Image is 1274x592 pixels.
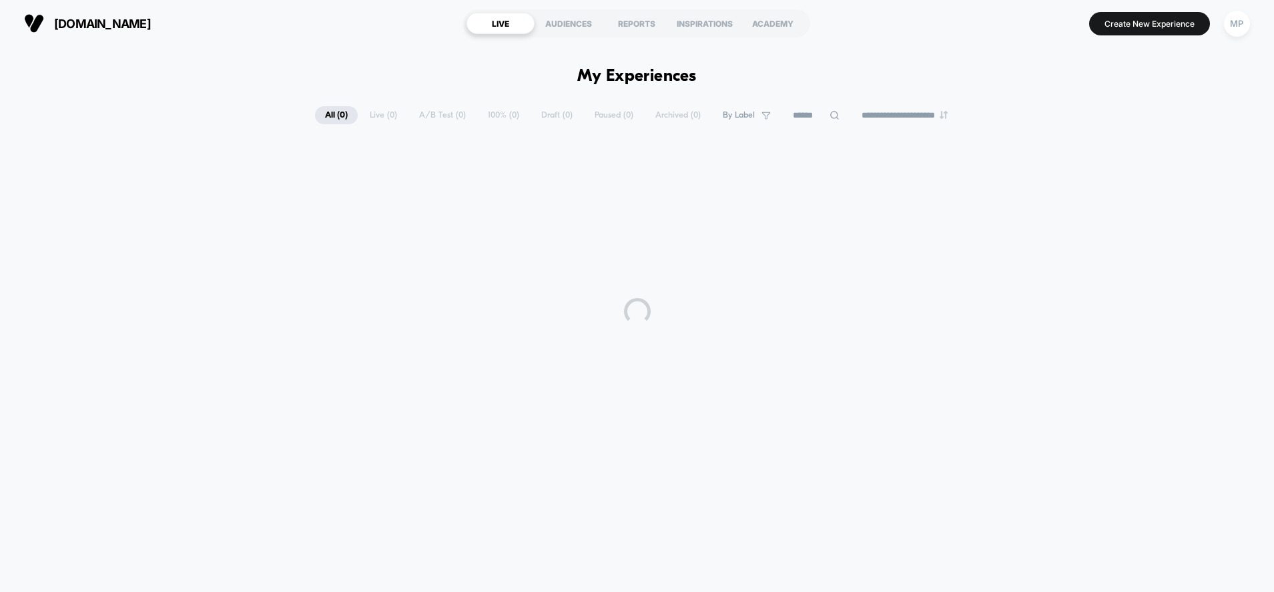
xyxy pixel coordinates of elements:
[54,17,151,31] span: [DOMAIN_NAME]
[1089,12,1210,35] button: Create New Experience
[577,67,697,86] h1: My Experiences
[671,13,739,34] div: INSPIRATIONS
[24,13,44,33] img: Visually logo
[739,13,807,34] div: ACADEMY
[466,13,535,34] div: LIVE
[315,106,358,124] span: All ( 0 )
[1224,11,1250,37] div: MP
[723,110,755,120] span: By Label
[603,13,671,34] div: REPORTS
[1220,10,1254,37] button: MP
[535,13,603,34] div: AUDIENCES
[940,111,948,119] img: end
[20,13,155,34] button: [DOMAIN_NAME]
